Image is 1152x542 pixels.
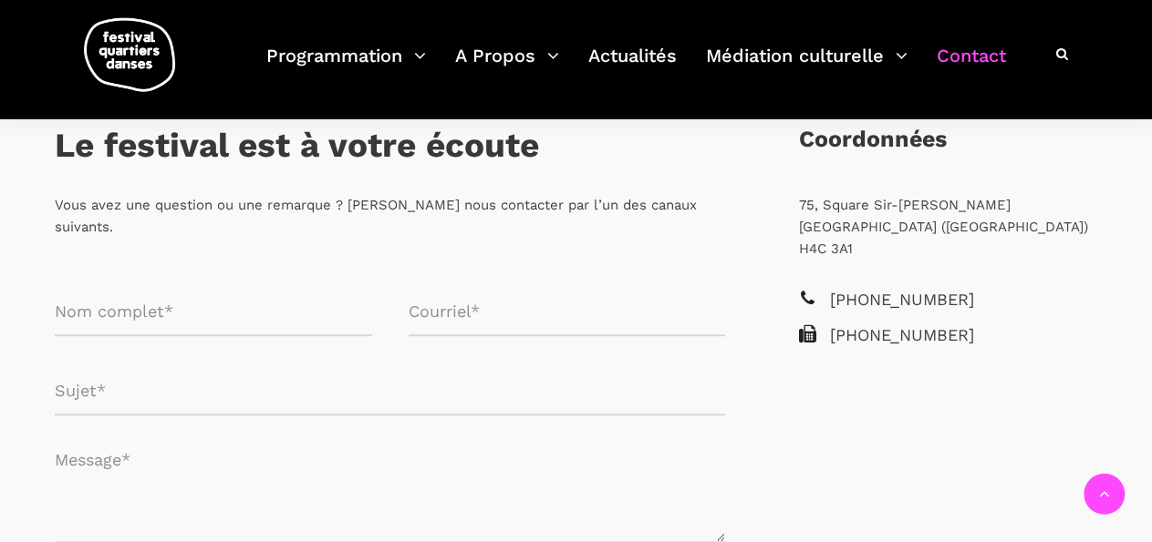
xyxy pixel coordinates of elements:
input: Nom complet* [55,288,372,336]
input: Courriel* [409,288,726,336]
a: Médiation culturelle [706,40,908,94]
span: [PHONE_NUMBER] [829,287,1097,313]
p: Vous avez une question ou une remarque ? [PERSON_NAME] nous contacter par l’un des canaux suivants. [55,194,725,238]
input: Sujet* [55,367,725,415]
a: Actualités [588,40,677,94]
a: A Propos [455,40,559,94]
a: Contact [937,40,1006,94]
img: logo-fqd-med [84,18,175,92]
h3: Coordonnées [798,126,946,171]
h3: Le festival est à votre écoute [55,126,539,171]
a: Programmation [266,40,426,94]
span: [PHONE_NUMBER] [829,322,1097,349]
p: 75, Square Sir-[PERSON_NAME] [GEOGRAPHIC_DATA] ([GEOGRAPHIC_DATA]) H4C 3A1 [798,194,1097,260]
